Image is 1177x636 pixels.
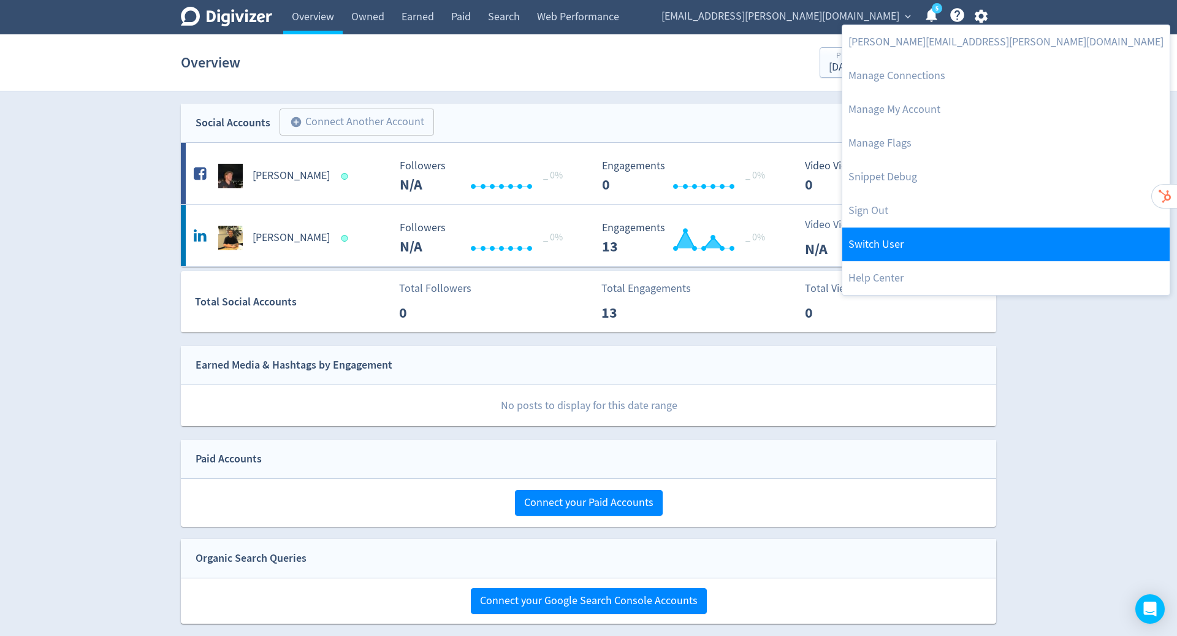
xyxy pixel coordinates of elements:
[1135,594,1165,624] div: Open Intercom Messenger
[842,194,1170,228] a: Log out
[842,93,1170,126] a: Manage My Account
[842,126,1170,160] a: Manage Flags
[842,261,1170,295] a: Help Center
[842,160,1170,194] a: Snippet Debug
[842,25,1170,59] a: [PERSON_NAME][EMAIL_ADDRESS][PERSON_NAME][DOMAIN_NAME]
[842,228,1170,261] a: Switch User
[842,59,1170,93] a: Manage Connections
